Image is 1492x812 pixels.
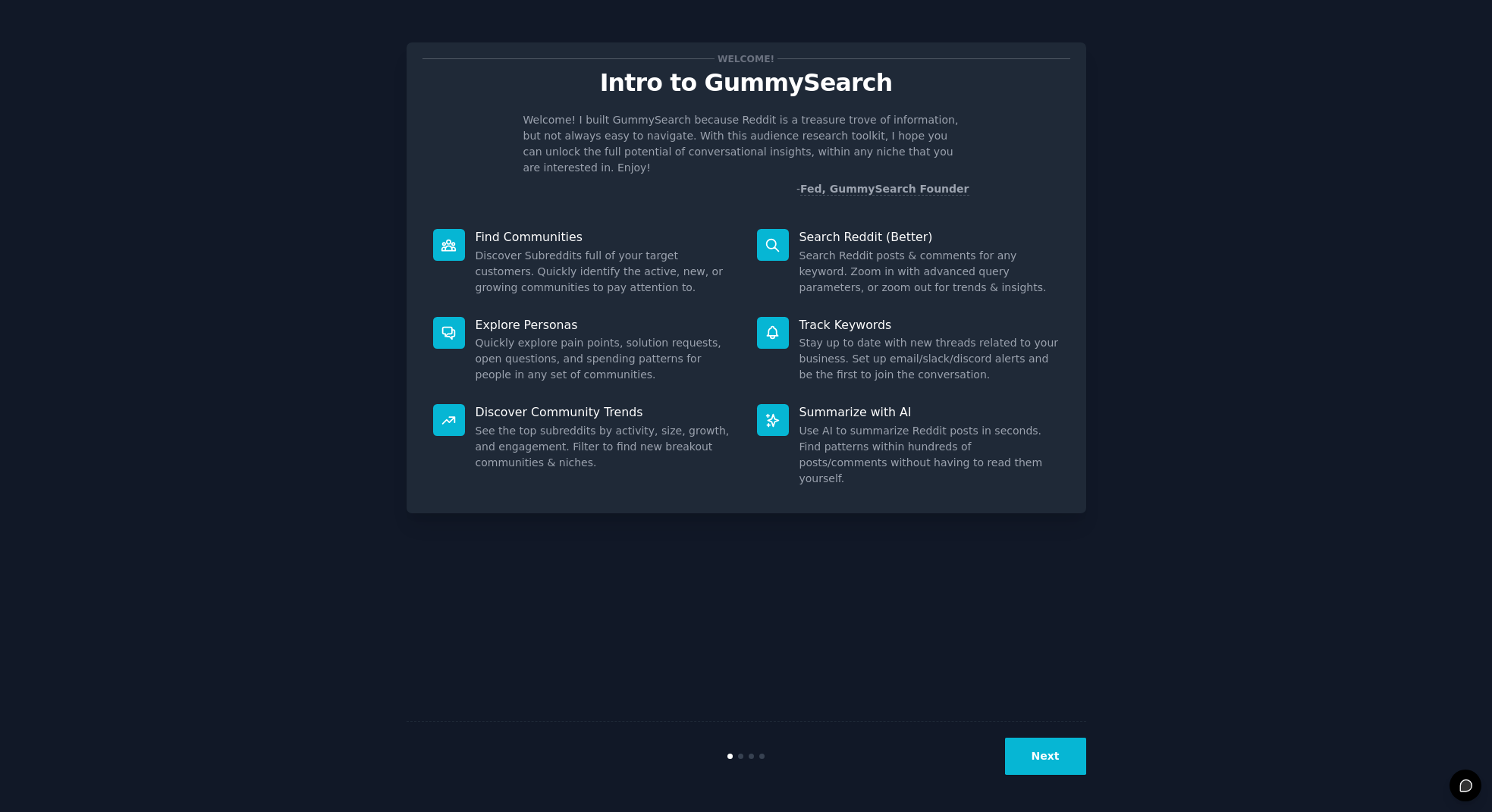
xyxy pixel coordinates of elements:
p: Track Keywords [799,317,1060,333]
a: Fed, GummySearch Founder [800,183,969,196]
dd: Discover Subreddits full of your target customers. Quickly identify the active, new, or growing c... [476,248,736,296]
div: - [796,181,969,197]
dd: Stay up to date with new threads related to your business. Set up email/slack/discord alerts and ... [799,335,1060,383]
dd: Use AI to summarize Reddit posts in seconds. Find patterns within hundreds of posts/comments with... [799,423,1060,487]
p: Search Reddit (Better) [799,229,1060,245]
p: Welcome! I built GummySearch because Reddit is a treasure trove of information, but not always ea... [523,112,969,176]
p: Explore Personas [476,317,736,333]
dd: Search Reddit posts & comments for any keyword. Zoom in with advanced query parameters, or zoom o... [799,248,1060,296]
p: Intro to GummySearch [422,70,1070,96]
span: Welcome! [715,51,777,67]
p: Summarize with AI [799,404,1060,420]
button: Next [1005,738,1086,775]
dd: Quickly explore pain points, solution requests, open questions, and spending patterns for people ... [476,335,736,383]
dd: See the top subreddits by activity, size, growth, and engagement. Filter to find new breakout com... [476,423,736,471]
p: Find Communities [476,229,736,245]
p: Discover Community Trends [476,404,736,420]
